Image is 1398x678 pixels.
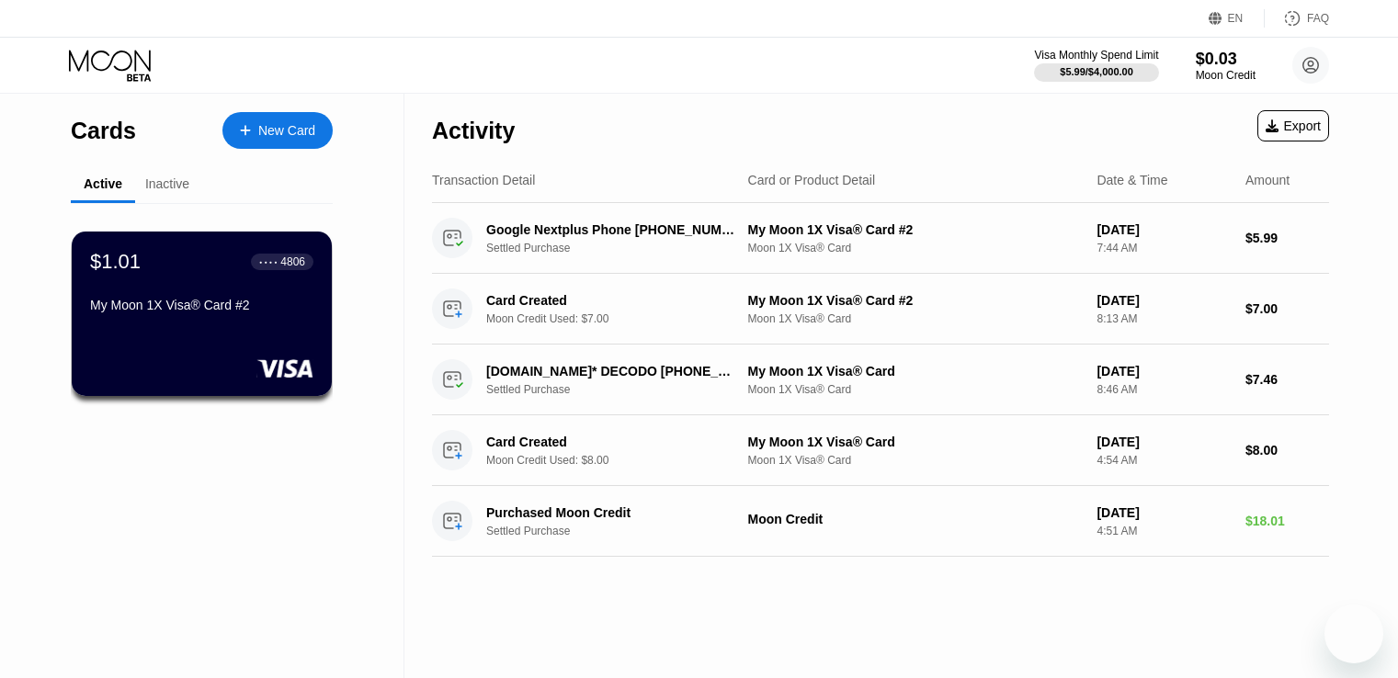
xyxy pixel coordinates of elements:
div: [DOMAIN_NAME]* DECODO [PHONE_NUMBER] US [486,364,738,379]
div: Moon Credit [1196,69,1256,82]
div: $7.46 [1245,372,1329,387]
div: $5.99 [1245,231,1329,245]
div: EN [1209,9,1265,28]
div: Settled Purchase [486,242,757,254]
div: ● ● ● ● [259,259,278,265]
div: Card CreatedMoon Credit Used: $8.00My Moon 1X Visa® CardMoon 1X Visa® Card[DATE]4:54 AM$8.00 [432,415,1329,486]
div: Moon 1X Visa® Card [748,242,1083,254]
div: 7:44 AM [1097,242,1231,254]
div: Visa Monthly Spend Limit [1034,49,1158,62]
iframe: Button to launch messaging window [1324,605,1383,663]
div: Card or Product Detail [748,173,876,187]
div: Inactive [145,176,189,191]
div: FAQ [1307,12,1329,25]
div: Google Nextplus Phone [PHONE_NUMBER] USSettled PurchaseMy Moon 1X Visa® Card #2Moon 1X Visa® Card... [432,203,1329,274]
div: Active [84,176,122,191]
div: Transaction Detail [432,173,535,187]
div: 8:46 AM [1097,383,1231,396]
div: Export [1257,110,1329,141]
div: Export [1266,119,1321,133]
div: Moon 1X Visa® Card [748,383,1083,396]
div: New Card [222,112,333,149]
div: Card CreatedMoon Credit Used: $7.00My Moon 1X Visa® Card #2Moon 1X Visa® Card[DATE]8:13 AM$7.00 [432,274,1329,345]
div: My Moon 1X Visa® Card #2 [748,222,1083,237]
div: $18.01 [1245,514,1329,528]
div: [DATE] [1097,505,1231,520]
div: Moon Credit [748,512,1083,526]
div: Moon Credit Used: $7.00 [486,312,757,325]
div: 4:54 AM [1097,454,1231,467]
div: $1.01● ● ● ●4806My Moon 1X Visa® Card #2 [72,232,332,396]
div: [DATE] [1097,435,1231,449]
div: [DATE] [1097,364,1231,379]
div: Moon Credit Used: $8.00 [486,454,757,467]
div: EN [1228,12,1244,25]
div: New Card [258,123,315,139]
div: Purchased Moon CreditSettled PurchaseMoon Credit[DATE]4:51 AM$18.01 [432,486,1329,557]
div: 4:51 AM [1097,525,1231,537]
div: Cards [71,118,136,144]
div: Card Created [486,435,738,449]
div: Card Created [486,293,738,308]
div: Google Nextplus Phone [PHONE_NUMBER] US [486,222,738,237]
div: Date & Time [1097,173,1167,187]
div: Visa Monthly Spend Limit$5.99/$4,000.00 [1034,49,1158,82]
div: FAQ [1265,9,1329,28]
div: 8:13 AM [1097,312,1231,325]
div: Activity [432,118,515,144]
div: [DOMAIN_NAME]* DECODO [PHONE_NUMBER] USSettled PurchaseMy Moon 1X Visa® CardMoon 1X Visa® Card[DA... [432,345,1329,415]
div: My Moon 1X Visa® Card [748,364,1083,379]
div: Settled Purchase [486,525,757,537]
div: My Moon 1X Visa® Card #2 [748,293,1083,308]
div: Settled Purchase [486,383,757,396]
div: $5.99 / $4,000.00 [1060,66,1133,77]
div: $8.00 [1245,443,1329,458]
div: $0.03 [1196,50,1256,69]
div: $0.03Moon Credit [1196,50,1256,82]
div: Purchased Moon Credit [486,505,738,520]
div: [DATE] [1097,293,1231,308]
div: $7.00 [1245,301,1329,316]
div: 4806 [280,255,305,268]
div: My Moon 1X Visa® Card [748,435,1083,449]
div: [DATE] [1097,222,1231,237]
div: Amount [1245,173,1290,187]
div: Moon 1X Visa® Card [748,312,1083,325]
div: $1.01 [90,250,141,274]
div: My Moon 1X Visa® Card #2 [90,298,313,312]
div: Moon 1X Visa® Card [748,454,1083,467]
